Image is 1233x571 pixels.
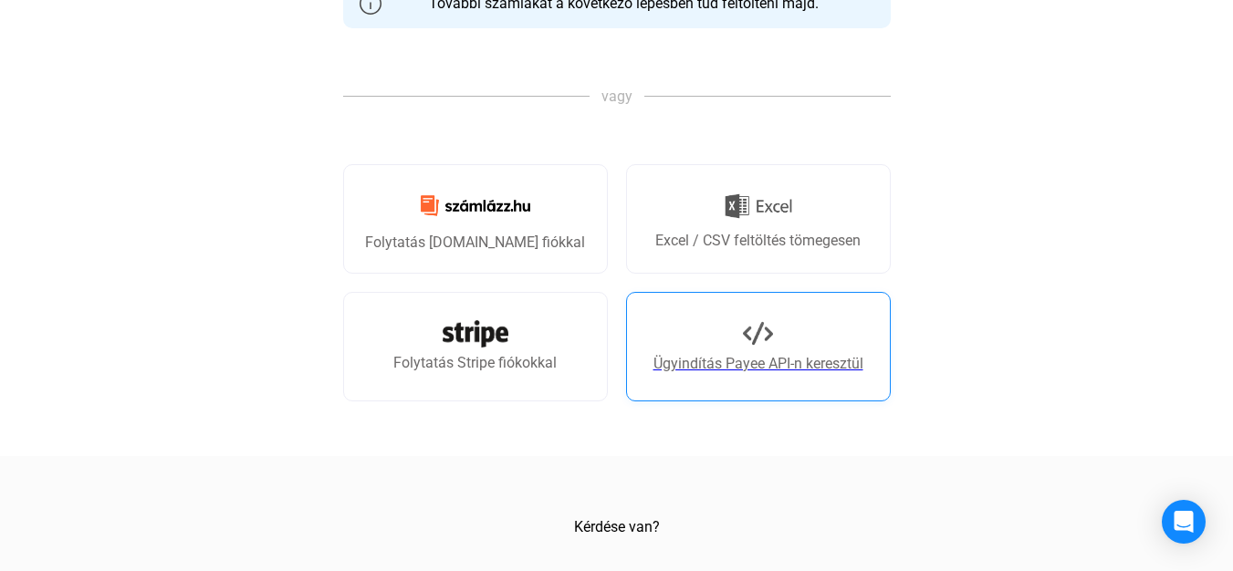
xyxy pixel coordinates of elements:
[365,234,585,251] font: Folytatás [DOMAIN_NAME] fiókkal
[343,292,608,401] a: Folytatás Stripe fiókokkal
[410,184,541,227] img: Számlázz.hu
[393,354,557,371] font: Folytatás Stripe fiókokkal
[601,88,632,105] font: vagy
[443,320,508,348] img: Csík
[655,232,861,249] font: Excel / CSV feltöltés tömegesen
[343,164,608,274] a: Folytatás [DOMAIN_NAME] fiókkal
[574,518,660,535] font: Kérdése van?
[653,355,863,372] font: Ügyindítás Payee API-n keresztül
[626,164,891,274] a: Excel / CSV feltöltés tömegesen
[626,292,891,401] a: Ügyindítás Payee API-n keresztül
[1162,500,1206,544] div: Intercom Messenger megnyitása
[743,318,773,348] img: API
[725,187,792,225] img: Excel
